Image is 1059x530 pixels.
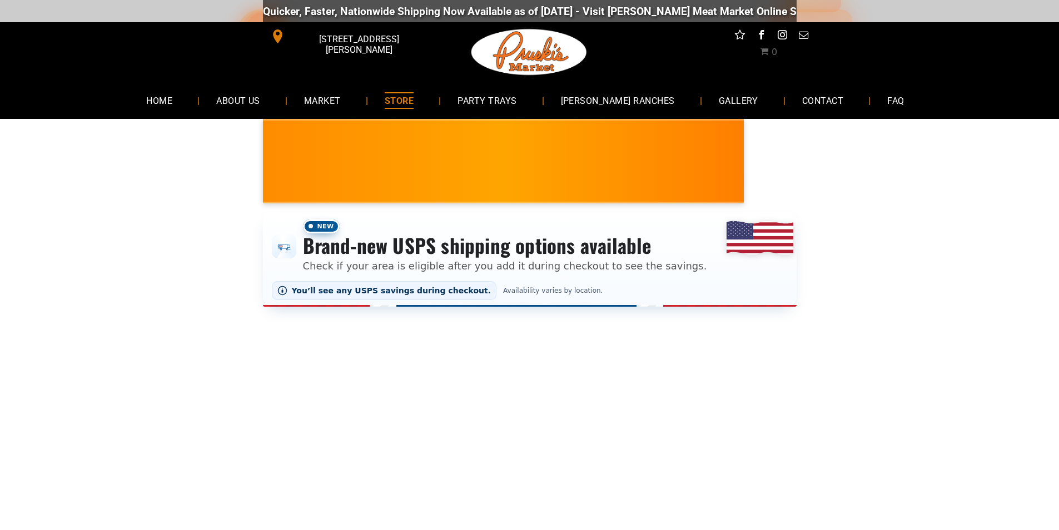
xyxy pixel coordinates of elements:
a: STORE [368,86,430,115]
h3: Brand-new USPS shipping options available [303,233,707,258]
a: FAQ [871,86,921,115]
a: CONTACT [785,86,860,115]
span: 0 [772,47,777,57]
a: email [796,28,811,45]
a: facebook [754,28,768,45]
span: You’ll see any USPS savings during checkout. [292,286,491,295]
a: HOME [130,86,189,115]
span: Availability varies by location. [501,287,605,294]
a: ABOUT US [200,86,277,115]
a: PARTY TRAYS [441,86,533,115]
p: Check if your area is eligible after you add it during checkout to see the savings. [303,258,707,273]
a: [STREET_ADDRESS][PERSON_NAME] [263,28,433,45]
a: [PERSON_NAME] RANCHES [544,86,692,115]
span: New [303,219,340,233]
a: MARKET [287,86,357,115]
span: [STREET_ADDRESS][PERSON_NAME] [287,28,430,61]
img: Pruski-s+Market+HQ+Logo2-1920w.png [469,22,589,82]
a: GALLERY [702,86,775,115]
div: Shipping options announcement [263,212,797,307]
a: Social network [733,28,747,45]
div: Quicker, Faster, Nationwide Shipping Now Available as of [DATE] - Visit [PERSON_NAME] Meat Market... [263,5,936,18]
a: instagram [775,28,789,45]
